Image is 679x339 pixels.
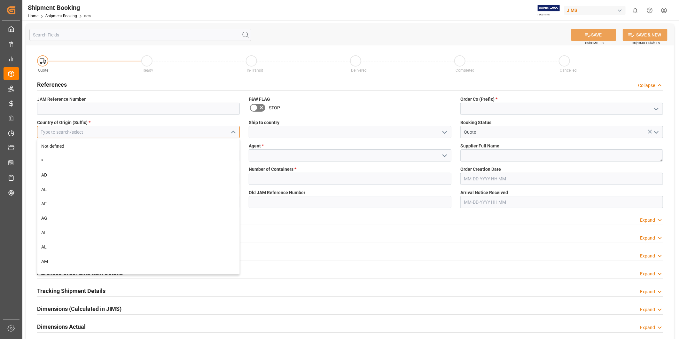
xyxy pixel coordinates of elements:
[37,126,240,138] input: Type to search/select
[560,68,577,73] span: Cancelled
[37,80,67,89] h2: References
[37,139,239,154] div: Not defined
[564,4,628,16] button: JIMS
[640,217,655,224] div: Expand
[249,189,305,196] span: Old JAM Reference Number
[538,5,560,16] img: Exertis%20JAM%20-%20Email%20Logo.jpg_1722504956.jpg
[228,127,238,137] button: close menu
[37,287,105,295] h2: Tracking Shipment Details
[37,119,90,126] span: Country of Origin (Suffix)
[640,324,655,331] div: Expand
[564,6,626,15] div: JIMS
[37,168,239,182] div: AD
[37,211,239,225] div: AG
[460,119,491,126] span: Booking Status
[571,29,616,41] button: SAVE
[37,240,239,254] div: AL
[585,41,604,45] span: Ctrl/CMD + S
[440,151,449,161] button: open menu
[37,225,239,240] div: AI
[640,306,655,313] div: Expand
[351,68,367,73] span: Delivered
[29,29,251,41] input: Search Fields
[456,68,474,73] span: Completed
[640,271,655,277] div: Expand
[640,288,655,295] div: Expand
[249,119,279,126] span: Ship to country
[37,304,121,313] h2: Dimensions (Calculated in JIMS)
[38,68,49,73] span: Quote
[460,196,663,208] input: MM-DD-YYYY HH:MM
[623,29,667,41] button: SAVE & NEW
[460,166,501,173] span: Order Creation Date
[28,14,38,18] a: Home
[28,3,91,12] div: Shipment Booking
[628,3,643,18] button: show 0 new notifications
[37,322,86,331] h2: Dimensions Actual
[249,143,264,149] span: Agent
[37,269,239,283] div: AN
[37,182,239,197] div: AE
[440,127,449,137] button: open menu
[651,104,661,114] button: open menu
[269,105,280,111] span: STOP
[640,235,655,241] div: Expand
[37,254,239,269] div: AM
[460,143,499,149] span: Supplier Full Name
[37,96,86,103] span: JAM Reference Number
[643,3,657,18] button: Help Center
[249,96,270,103] span: F&W FLAG
[638,82,655,89] div: Collapse
[632,41,660,45] span: Ctrl/CMD + Shift + S
[460,173,663,185] input: MM-DD-YYYY HH:MM
[640,253,655,259] div: Expand
[45,14,77,18] a: Shipment Booking
[247,68,263,73] span: In-Transit
[143,68,153,73] span: Ready
[37,197,239,211] div: AF
[460,189,508,196] span: Arrival Notice Received
[249,166,296,173] span: Number of Containers
[460,96,497,103] span: Order Co (Prefix)
[651,127,661,137] button: open menu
